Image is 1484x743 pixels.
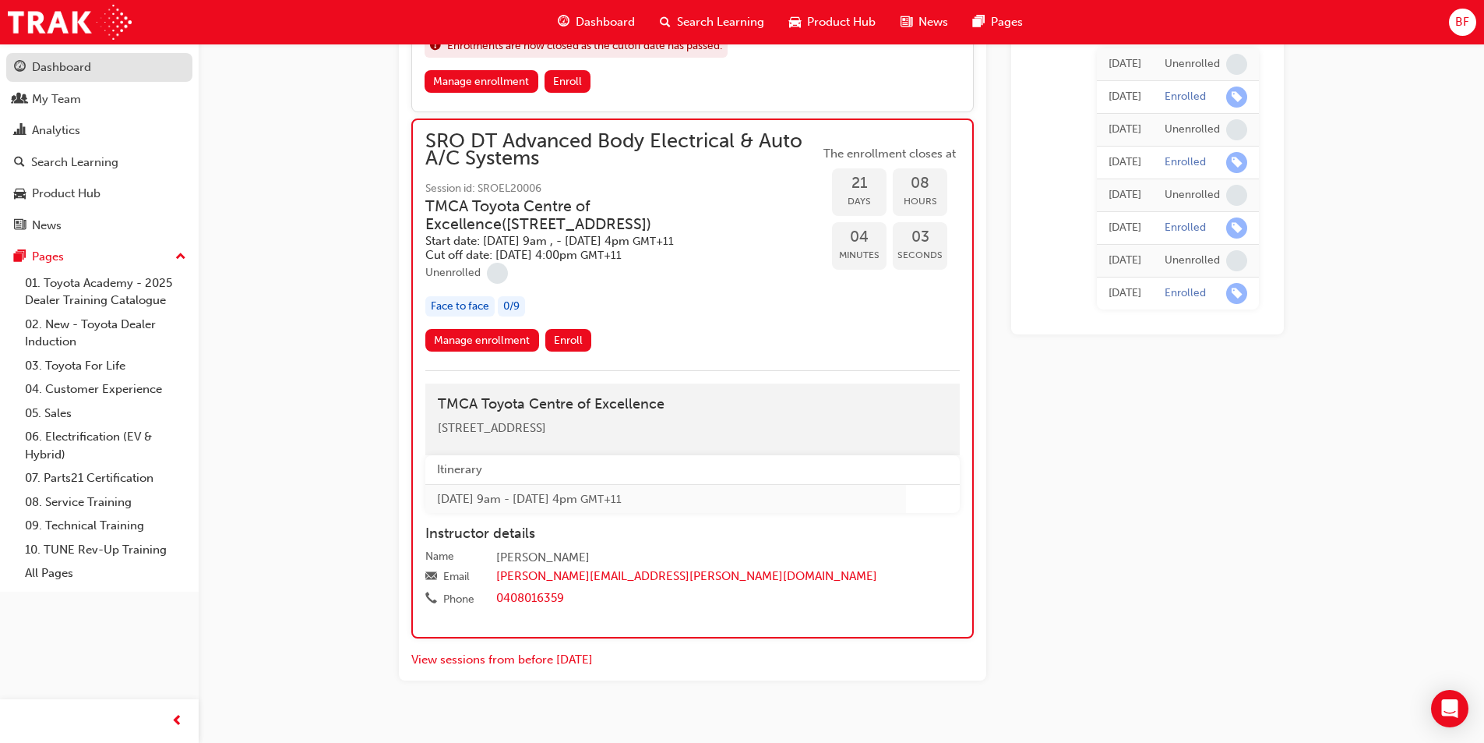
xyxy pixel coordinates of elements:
[19,313,192,354] a: 02. New - Toyota Dealer Induction
[14,219,26,233] span: news-icon
[1109,252,1141,270] div: Thu Jan 23 2025 08:59:00 GMT+1100 (Australian Eastern Daylight Time)
[1226,250,1247,271] span: learningRecordVerb_NONE-icon
[6,53,192,82] a: Dashboard
[425,180,820,198] span: Session id: SROEL20006
[6,116,192,145] a: Analytics
[1109,219,1141,237] div: Sun Apr 27 2025 07:50:23 GMT+1000 (Australian Eastern Standard Time)
[807,13,876,31] span: Product Hub
[6,242,192,271] button: Pages
[1165,122,1220,137] div: Unenrolled
[832,246,887,264] span: Minutes
[14,61,26,75] span: guage-icon
[175,247,186,267] span: up-icon
[1226,283,1247,304] span: learningRecordVerb_ENROLL-icon
[425,329,539,352] a: Manage enrollment
[425,484,906,513] td: [DATE] 9am - [DATE] 4pm
[425,133,960,359] button: SRO DT Advanced Body Electrical & Auto A/C SystemsSession id: SROEL20006TMCA Toyota Centre of Exc...
[8,5,132,40] img: Trak
[19,377,192,402] a: 04. Customer Experience
[1109,285,1141,303] div: Fri Nov 29 2024 11:34:55 GMT+1100 (Australian Eastern Daylight Time)
[32,90,81,108] div: My Team
[443,569,470,585] div: Email
[14,93,26,107] span: people-icon
[19,538,192,562] a: 10. TUNE Rev-Up Training
[19,490,192,515] a: 08. Service Training
[1109,55,1141,73] div: Fri Sep 19 2025 06:55:50 GMT+1000 (Australian Eastern Standard Time)
[1226,185,1247,206] span: learningRecordVerb_NONE-icon
[1226,218,1247,239] span: learningRecordVerb_ENROLL-icon
[1109,186,1141,204] div: Sun Apr 27 2025 08:03:14 GMT+1000 (Australian Eastern Standard Time)
[425,549,454,564] div: Name
[19,561,192,586] a: All Pages
[425,234,795,249] h5: Start date: [DATE] 9am , - [DATE] 4pm
[888,6,961,38] a: news-iconNews
[1109,121,1141,139] div: Thu Jun 05 2025 14:44:21 GMT+1000 (Australian Eastern Standard Time)
[1165,57,1220,72] div: Unenrolled
[901,12,912,32] span: news-icon
[893,228,947,246] span: 03
[14,156,25,170] span: search-icon
[633,235,674,248] span: Australian Eastern Daylight Time GMT+11
[1165,90,1206,104] div: Enrolled
[973,12,985,32] span: pages-icon
[1226,87,1247,108] span: learningRecordVerb_ENROLL-icon
[6,211,192,240] a: News
[443,592,474,607] div: Phone
[991,13,1023,31] span: Pages
[6,85,192,114] a: My Team
[487,263,508,284] span: learningRecordVerb_NONE-icon
[1165,188,1220,203] div: Unenrolled
[832,193,887,211] span: Days
[14,124,26,138] span: chart-icon
[1165,286,1206,301] div: Enrolled
[647,6,777,38] a: search-iconSearch Learning
[893,193,947,211] span: Hours
[425,525,960,543] h4: Instructor details
[14,250,26,264] span: pages-icon
[19,466,192,490] a: 07. Parts21 Certification
[832,175,887,193] span: 21
[545,329,592,352] button: Enroll
[19,271,192,313] a: 01. Toyota Academy - 2025 Dealer Training Catalogue
[425,248,795,263] h5: Cut off date: [DATE] 4:00pm
[438,421,546,435] span: [STREET_ADDRESS]
[554,334,583,347] span: Enroll
[558,12,569,32] span: guage-icon
[32,217,62,235] div: News
[19,514,192,538] a: 09. Technical Training
[6,148,192,177] a: Search Learning
[1109,88,1141,106] div: Sat Aug 30 2025 04:12:02 GMT+1000 (Australian Eastern Standard Time)
[832,228,887,246] span: 04
[1226,119,1247,140] span: learningRecordVerb_NONE-icon
[425,571,437,585] span: email-icon
[893,246,947,264] span: Seconds
[425,593,437,607] span: phone-icon
[1455,13,1469,31] span: BF
[1449,9,1476,36] button: BF
[32,248,64,266] div: Pages
[496,549,960,568] div: [PERSON_NAME]
[425,133,820,168] span: SRO DT Advanced Body Electrical & Auto A/C Systems
[425,296,495,317] div: Face to face
[545,70,591,93] button: Enroll
[425,197,795,234] h3: TMCA Toyota Centre of Excellence ( [STREET_ADDRESS] )
[576,13,635,31] span: Dashboard
[32,185,100,203] div: Product Hub
[32,122,80,140] div: Analytics
[19,402,192,426] a: 05. Sales
[545,6,647,38] a: guage-iconDashboard
[580,493,622,506] span: Australian Eastern Daylight Time GMT+11
[438,396,947,413] h4: TMCA Toyota Centre of Excellence
[171,712,183,731] span: prev-icon
[425,455,906,484] th: Itinerary
[14,187,26,201] span: car-icon
[777,6,888,38] a: car-iconProduct Hub
[6,50,192,242] button: DashboardMy TeamAnalyticsSearch LearningProduct HubNews
[1165,221,1206,235] div: Enrolled
[1431,690,1468,727] div: Open Intercom Messenger
[19,354,192,378] a: 03. Toyota For Life
[789,12,801,32] span: car-icon
[31,154,118,172] div: Search Learning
